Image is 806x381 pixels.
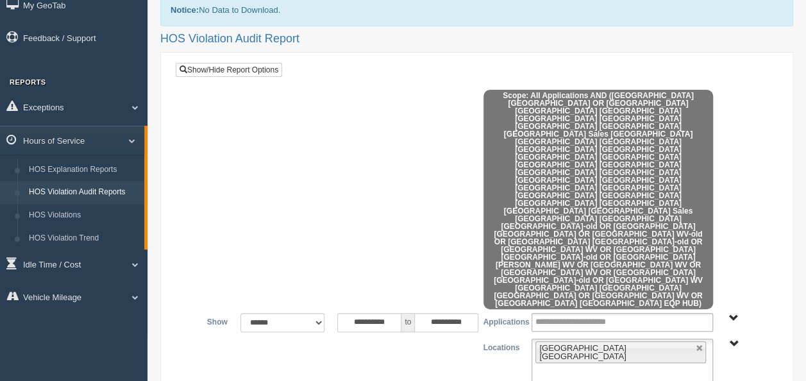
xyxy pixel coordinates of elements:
[185,313,234,328] label: Show
[23,158,144,182] a: HOS Explanation Reports
[23,181,144,204] a: HOS Violation Audit Reports
[476,313,525,328] label: Applications
[539,343,626,361] span: [GEOGRAPHIC_DATA] [GEOGRAPHIC_DATA]
[160,33,793,46] h2: HOS Violation Audit Report
[477,339,526,354] label: Locations
[176,63,282,77] a: Show/Hide Report Options
[401,313,414,332] span: to
[483,90,714,309] span: Scope: All Applications AND ([GEOGRAPHIC_DATA] [GEOGRAPHIC_DATA] OR [GEOGRAPHIC_DATA] [GEOGRAPHIC...
[23,204,144,227] a: HOS Violations
[23,227,144,250] a: HOS Violation Trend
[171,5,199,15] b: Notice:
